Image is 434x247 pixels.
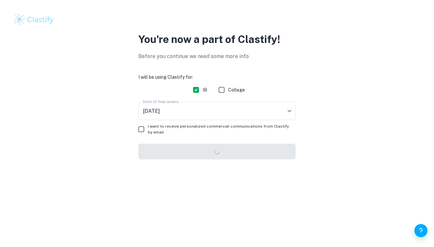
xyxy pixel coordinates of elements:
span: College [228,86,245,93]
h6: I will be using Clastify for: [138,73,296,81]
p: Before you continue we need some more info [138,52,296,60]
span: I want to receive personalized commercial communications from Clastify by email. [148,123,290,135]
p: You're now a part of Clastify! [138,31,296,47]
div: [DATE] [138,102,296,120]
img: Clastify logo [13,13,55,26]
label: Date of final exams [143,99,179,104]
span: IB [203,86,207,93]
a: Clastify logo [13,13,421,26]
button: Help and Feedback [414,224,427,237]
